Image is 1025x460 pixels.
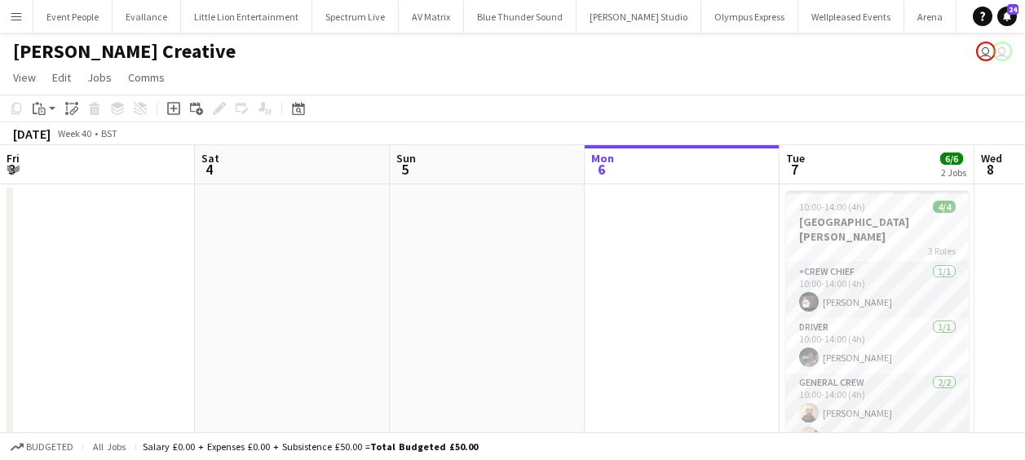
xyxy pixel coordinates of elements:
app-card-role: General Crew2/210:00-14:00 (4h)[PERSON_NAME][PERSON_NAME] [786,374,969,453]
span: Tue [786,151,805,166]
a: Comms [121,67,171,88]
span: 6/6 [940,153,963,165]
span: 3 [4,160,20,179]
span: 3 Roles [928,245,956,257]
button: Spectrum Live [312,1,399,33]
button: Olympus Express [701,1,798,33]
div: Salary £0.00 + Expenses £0.00 + Subsistence £50.00 = [143,440,478,453]
span: Sun [396,151,416,166]
span: Mon [591,151,614,166]
span: 10:00-14:00 (4h) [799,201,865,213]
button: Evallance [113,1,181,33]
h3: [GEOGRAPHIC_DATA][PERSON_NAME] [786,215,969,244]
div: [DATE] [13,126,51,142]
a: Edit [46,67,77,88]
span: 24 [1007,4,1018,15]
span: 4/4 [933,201,956,213]
button: Budgeted [8,438,76,456]
span: Week 40 [54,127,95,139]
a: Jobs [81,67,118,88]
h1: [PERSON_NAME] Creative [13,39,236,64]
div: 2 Jobs [941,166,966,179]
span: 6 [589,160,614,179]
span: Comms [128,70,165,85]
span: Fri [7,151,20,166]
span: Wed [981,151,1002,166]
app-user-avatar: Dominic Riley [992,42,1012,61]
div: BST [101,127,117,139]
button: AV Matrix [399,1,464,33]
span: Budgeted [26,441,73,453]
span: Total Budgeted £50.00 [370,440,478,453]
span: 7 [784,160,805,179]
span: 5 [394,160,416,179]
app-card-role: Crew Chief1/110:00-14:00 (4h)[PERSON_NAME] [786,263,969,318]
app-job-card: 10:00-14:00 (4h)4/4[GEOGRAPHIC_DATA][PERSON_NAME]3 RolesCrew Chief1/110:00-14:00 (4h)[PERSON_NAME... [786,191,969,432]
span: Sat [201,151,219,166]
button: [PERSON_NAME] Studio [577,1,701,33]
button: Event People [33,1,113,33]
span: 8 [979,160,1002,179]
button: Wellpleased Events [798,1,904,33]
span: Edit [52,70,71,85]
span: View [13,70,36,85]
span: Jobs [87,70,112,85]
a: View [7,67,42,88]
button: Arena [904,1,957,33]
app-card-role: Driver1/110:00-14:00 (4h)[PERSON_NAME] [786,318,969,374]
button: Blue Thunder Sound [464,1,577,33]
app-user-avatar: Dominic Riley [976,42,996,61]
button: Little Lion Entertainment [181,1,312,33]
span: All jobs [90,440,129,453]
span: 4 [199,160,219,179]
a: 24 [997,7,1017,26]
